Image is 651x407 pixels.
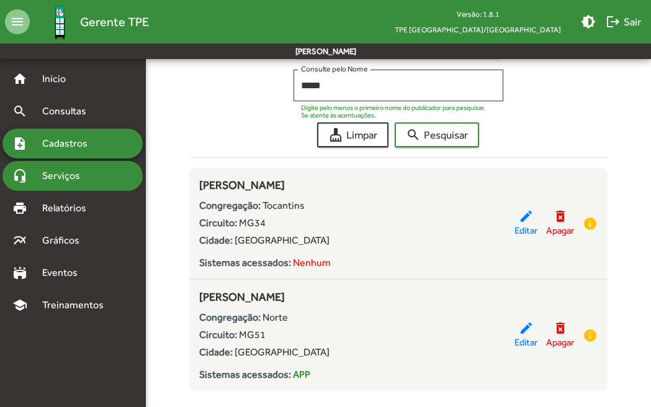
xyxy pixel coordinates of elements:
[12,265,27,280] mat-icon: stadium
[35,265,94,280] span: Eventos
[12,168,27,183] mat-icon: headset_mic
[553,321,568,336] mat-icon: delete_forever
[606,11,641,33] span: Sair
[293,257,331,268] span: Nenhum
[199,346,233,358] strong: Cidade:
[30,2,149,42] a: Gerente TPE
[235,346,330,358] span: [GEOGRAPHIC_DATA]
[35,233,96,248] span: Gráficos
[385,6,571,22] div: Versão: 1.8.1
[395,122,479,147] button: Pesquisar
[583,216,598,231] mat-icon: info
[199,311,261,323] strong: Congregação:
[199,217,237,229] strong: Circuito:
[546,224,574,238] span: Apagar
[514,336,537,350] span: Editar
[519,209,534,224] mat-icon: edit
[35,71,84,86] span: Início
[328,124,377,146] span: Limpar
[239,217,266,229] span: MG34
[553,209,568,224] mat-icon: delete_forever
[35,201,102,216] span: Relatórios
[606,14,621,29] mat-icon: logout
[263,311,288,323] span: Norte
[406,127,421,142] mat-icon: search
[12,71,27,86] mat-icon: home
[293,368,310,380] span: APP
[385,22,571,37] span: TPE [GEOGRAPHIC_DATA]/[GEOGRAPHIC_DATA]
[199,329,237,341] strong: Circuito:
[263,199,305,211] span: Tocantins
[5,9,30,34] mat-icon: menu
[239,329,266,341] span: MG51
[328,127,343,142] mat-icon: cleaning_services
[301,104,488,119] mat-hint: Digite pelo menos o primeiro nome do publicador para pesquisar. Se atente às acentuações.
[406,124,468,146] span: Pesquisar
[519,321,534,336] mat-icon: edit
[199,178,285,191] span: [PERSON_NAME]
[35,168,97,183] span: Serviços
[12,104,27,119] mat-icon: search
[80,12,149,32] span: Gerente TPE
[199,199,261,211] strong: Congregação:
[199,290,285,303] span: [PERSON_NAME]
[317,122,388,147] button: Limpar
[583,328,598,343] mat-icon: info
[12,136,27,151] mat-icon: note_add
[35,104,102,119] span: Consultas
[581,14,596,29] mat-icon: brightness_medium
[546,336,574,350] span: Apagar
[35,298,119,313] span: Treinamentos
[35,136,104,151] span: Cadastros
[601,11,646,33] button: Sair
[12,201,27,216] mat-icon: print
[199,257,291,268] strong: Sistemas acessados:
[199,368,291,380] strong: Sistemas acessados:
[199,234,233,246] strong: Cidade:
[12,298,27,313] mat-icon: school
[12,233,27,248] mat-icon: multiline_chart
[514,224,537,238] span: Editar
[235,234,330,246] span: [GEOGRAPHIC_DATA]
[40,2,80,42] img: Logo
